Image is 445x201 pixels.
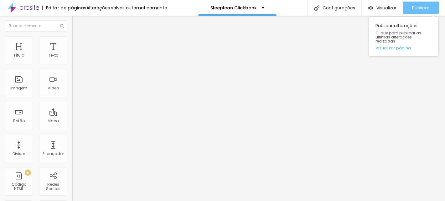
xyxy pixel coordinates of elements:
[72,16,445,201] iframe: Editor
[5,20,67,32] input: Buscar elemento
[13,119,25,123] div: Botão
[10,86,27,90] div: Imagem
[369,17,438,56] div: Publicar alterações
[368,5,373,11] img: view-1.svg
[48,53,58,58] div: Texto
[375,31,432,43] span: Clique para publicar as ultimas alterações reaizadas
[376,5,396,10] span: Visualizar
[13,152,25,156] div: Divisor
[86,6,167,10] div: Alterações salvas automaticamente
[412,5,429,10] span: Publicar
[43,152,64,156] div: Espaçador
[60,24,64,28] img: Icone
[41,182,65,191] div: Redes Sociais
[314,5,319,11] img: Icone
[375,46,432,50] a: Visualizar página
[210,6,257,10] p: Sleeplean Clickbank
[6,182,31,191] div: Código HTML
[42,6,86,10] div: Editor de páginas
[48,86,59,90] div: Vídeo
[403,2,439,14] button: Publicar
[362,2,403,14] button: Visualizar
[13,53,24,58] div: Título
[48,119,59,123] div: Mapa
